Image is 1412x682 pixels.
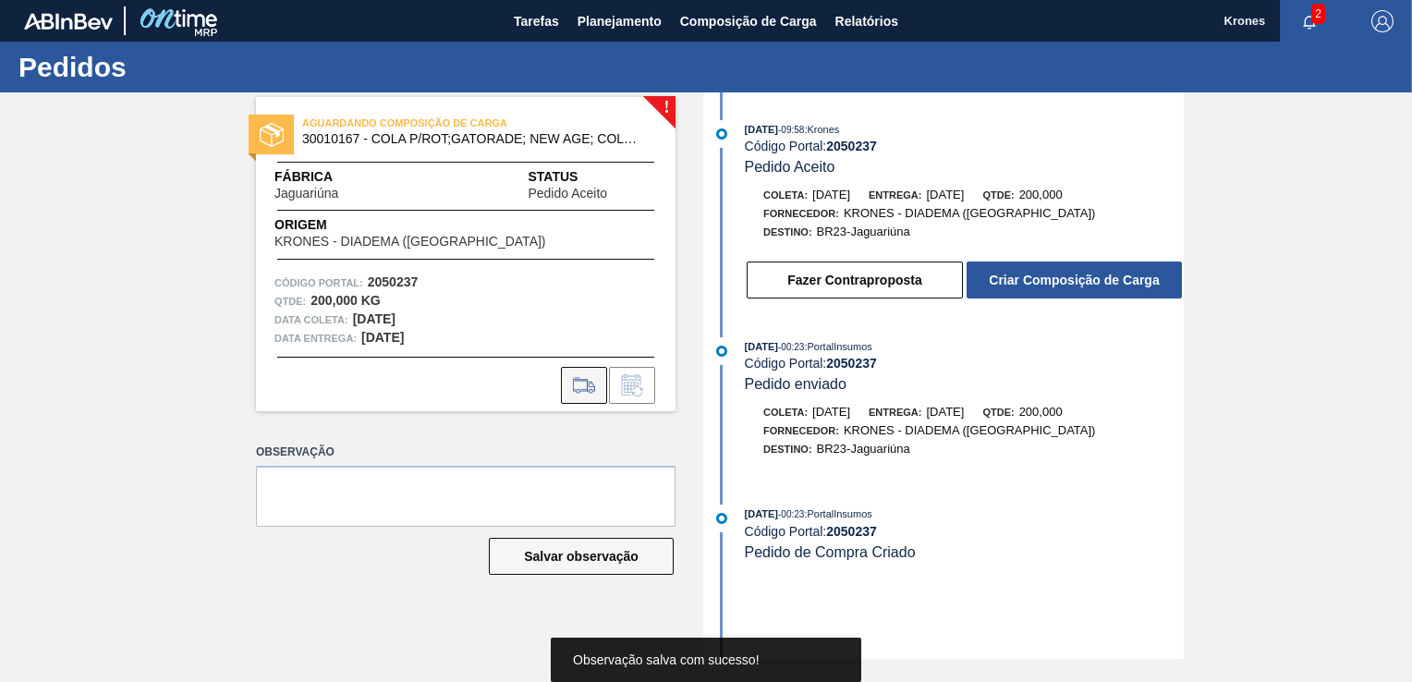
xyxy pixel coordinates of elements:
[528,187,607,201] span: Pedido Aceito
[561,367,607,404] div: Ir para Composição de Carga
[302,114,561,132] span: AGUARDANDO COMPOSIÇÃO DE CARGA
[812,188,850,201] span: [DATE]
[763,208,839,219] span: Fornecedor:
[745,341,778,352] span: [DATE]
[609,367,655,404] div: Informar alteração no pedido
[967,262,1182,298] button: Criar Composição de Carga
[926,188,964,201] span: [DATE]
[826,139,877,153] strong: 2050237
[1280,8,1339,34] button: Notificações
[310,293,381,308] strong: 200,000 KG
[18,56,347,78] h1: Pedidos
[763,444,812,455] span: Destino:
[514,10,559,32] span: Tarefas
[1371,10,1394,32] img: Logout
[274,215,598,235] span: Origem
[745,139,1184,153] div: Código Portal:
[747,262,963,298] button: Fazer Contraproposta
[869,189,921,201] span: Entrega:
[274,329,357,347] span: Data entrega:
[368,274,419,289] strong: 2050237
[745,524,1184,539] div: Código Portal:
[745,356,1184,371] div: Código Portal:
[274,292,306,311] span: Qtde :
[680,10,817,32] span: Composição de Carga
[844,206,1096,220] span: KRONES - DIADEMA ([GEOGRAPHIC_DATA])
[256,439,676,466] label: Observação
[844,423,1096,437] span: KRONES - DIADEMA ([GEOGRAPHIC_DATA])
[573,652,760,667] span: Observação salva com sucesso!
[489,538,674,575] button: Salvar observação
[778,342,804,352] span: - 00:23
[763,189,808,201] span: Coleta:
[869,407,921,418] span: Entrega:
[812,405,850,419] span: [DATE]
[804,508,871,519] span: : PortalInsumos
[826,356,877,371] strong: 2050237
[274,311,348,329] span: Data coleta:
[260,123,284,147] img: status
[361,330,404,345] strong: [DATE]
[274,187,338,201] span: Jaguariúna
[763,425,839,436] span: Fornecedor:
[804,124,839,135] span: : Krones
[1311,4,1325,24] span: 2
[716,346,727,357] img: atual
[763,226,812,237] span: Destino:
[804,341,871,352] span: : PortalInsumos
[817,442,910,456] span: BR23-Jaguariúna
[528,167,657,187] span: Status
[302,132,638,146] span: 30010167 - COLA P/ROT;GATORADE; NEW AGE; COLFIX;
[778,509,804,519] span: - 00:23
[817,225,910,238] span: BR23-Jaguariúna
[1019,405,1063,419] span: 200,000
[274,167,396,187] span: Fábrica
[274,274,363,292] span: Código Portal:
[745,376,846,392] span: Pedido enviado
[982,189,1014,201] span: Qtde:
[745,508,778,519] span: [DATE]
[24,13,113,30] img: TNhmsLtSVTkK8tSr43FrP2fwEKptu5GPRR3wAAAABJRU5ErkJggg==
[826,524,877,539] strong: 2050237
[926,405,964,419] span: [DATE]
[716,513,727,524] img: atual
[745,159,835,175] span: Pedido Aceito
[274,235,546,249] span: KRONES - DIADEMA ([GEOGRAPHIC_DATA])
[778,125,804,135] span: - 09:58
[835,10,898,32] span: Relatórios
[353,311,396,326] strong: [DATE]
[763,407,808,418] span: Coleta:
[745,544,916,560] span: Pedido de Compra Criado
[578,10,662,32] span: Planejamento
[716,128,727,140] img: atual
[745,124,778,135] span: [DATE]
[982,407,1014,418] span: Qtde:
[1019,188,1063,201] span: 200,000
